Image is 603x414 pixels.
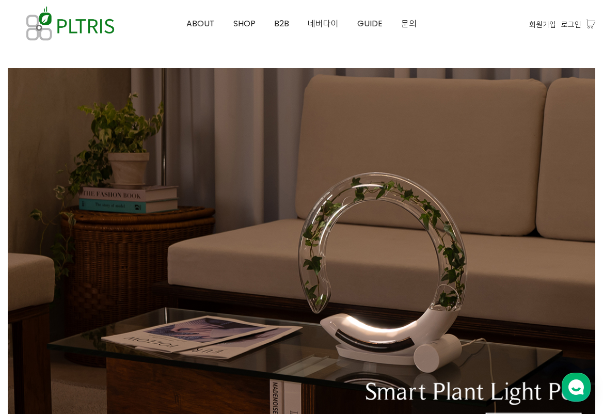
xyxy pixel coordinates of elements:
[357,18,383,29] span: GUIDE
[224,1,265,47] a: SHOP
[233,18,256,29] span: SHOP
[308,18,339,29] span: 네버다이
[561,19,581,30] a: 로그인
[265,1,298,47] a: B2B
[298,1,348,47] a: 네버다이
[392,1,426,47] a: 문의
[401,18,417,29] span: 문의
[348,1,392,47] a: GUIDE
[186,18,215,29] span: ABOUT
[529,19,556,30] a: 회원가입
[177,1,224,47] a: ABOUT
[274,18,289,29] span: B2B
